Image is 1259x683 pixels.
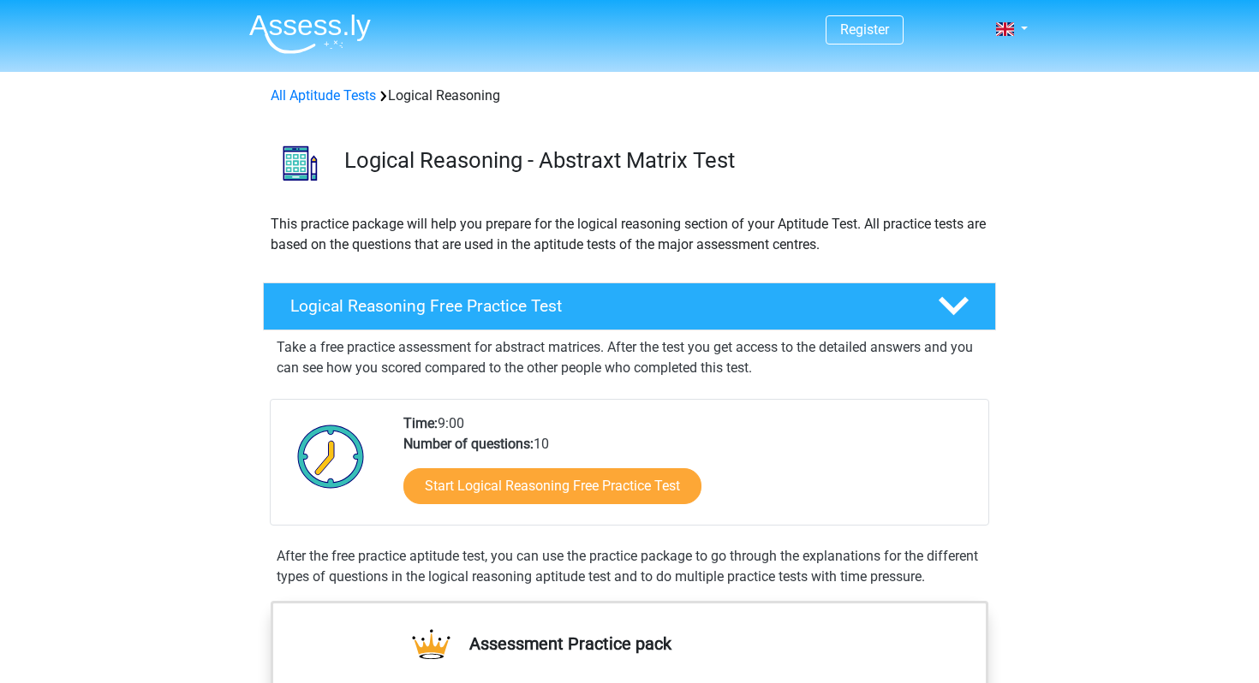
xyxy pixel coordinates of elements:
[344,147,982,174] h3: Logical Reasoning - Abstraxt Matrix Test
[270,546,989,587] div: After the free practice aptitude test, you can use the practice package to go through the explana...
[288,413,374,499] img: Clock
[391,413,988,525] div: 9:00 10
[403,468,701,504] a: Start Logical Reasoning Free Practice Test
[403,415,438,431] b: Time:
[403,436,534,452] b: Number of questions:
[264,86,995,106] div: Logical Reasoning
[840,21,889,38] a: Register
[290,296,910,316] h4: Logical Reasoning Free Practice Test
[264,127,337,199] img: logical reasoning
[256,282,1003,330] a: Logical Reasoning Free Practice Test
[277,337,982,378] p: Take a free practice assessment for abstract matrices. After the test you get access to the detai...
[249,14,371,54] img: Assessly
[271,87,376,104] a: All Aptitude Tests
[271,214,988,255] p: This practice package will help you prepare for the logical reasoning section of your Aptitude Te...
